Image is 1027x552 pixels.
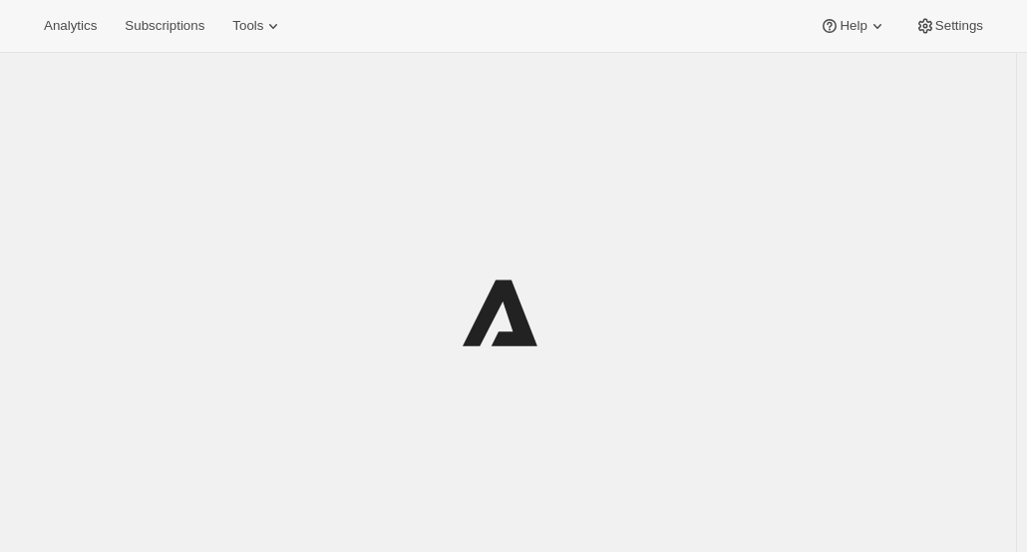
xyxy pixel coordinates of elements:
[125,18,204,34] span: Subscriptions
[44,18,97,34] span: Analytics
[903,12,995,40] button: Settings
[840,18,866,34] span: Help
[935,18,983,34] span: Settings
[32,12,109,40] button: Analytics
[232,18,263,34] span: Tools
[808,12,898,40] button: Help
[113,12,216,40] button: Subscriptions
[220,12,295,40] button: Tools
